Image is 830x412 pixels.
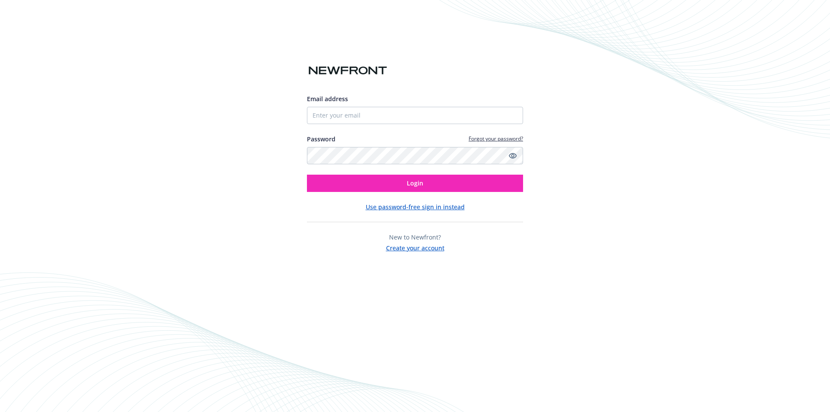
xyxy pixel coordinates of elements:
[307,63,389,78] img: Newfront logo
[508,150,518,161] a: Show password
[366,202,465,211] button: Use password-free sign in instead
[307,134,335,144] label: Password
[469,135,523,142] a: Forgot your password?
[407,179,423,187] span: Login
[307,147,523,164] input: Enter your password
[307,95,348,103] span: Email address
[307,107,523,124] input: Enter your email
[389,233,441,241] span: New to Newfront?
[307,175,523,192] button: Login
[386,242,444,252] button: Create your account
